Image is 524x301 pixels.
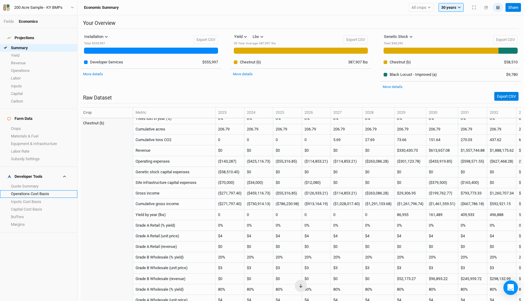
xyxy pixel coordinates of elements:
td: 0% [244,113,273,124]
button: Genetic Stock [381,32,415,41]
td: $0 [363,145,395,156]
th: 2031 [458,107,487,118]
td: Grade A Retail (unit price) [133,231,216,242]
td: 0% [426,113,458,124]
button: Export CSV [194,35,218,44]
td: 0% [395,220,426,231]
td: Chestnut (b) [81,118,133,129]
th: 2025 [273,107,302,118]
td: $0 [395,178,426,188]
td: $0 [331,178,363,188]
td: $0 [216,242,244,252]
td: 496,888 [487,210,516,220]
td: 206.79 [331,124,363,135]
button: Export CSV [344,35,368,44]
td: 0 [273,135,302,145]
td: ($627,468.28) [487,156,516,167]
td: $0 [331,274,363,284]
td: 0% [331,113,363,124]
td: 27.69 [363,135,395,145]
div: Open Intercom Messenger [503,280,518,295]
td: ($1,291,103.68) [363,199,395,209]
td: $58,510 [493,56,521,69]
div: Developer Services [90,59,123,65]
th: 2030 [426,107,458,118]
td: 80% [273,284,302,295]
td: 0% [302,220,331,231]
td: Genetic stock capital expenses [133,167,216,178]
td: 0% [395,113,426,124]
th: 2023 [216,107,244,118]
td: $4 [216,231,244,242]
td: Grade B Wholesale (revenue) [133,274,216,284]
td: $3 [244,263,273,273]
td: $0 [273,145,302,156]
td: $9,780 [493,69,521,81]
td: $29,306.95 [395,188,426,199]
td: 0% [363,113,395,124]
td: 0 [273,210,302,220]
td: 80% [426,284,458,295]
td: 161,489 [426,210,458,220]
td: 206.79 [458,124,487,135]
td: 0 [244,210,273,220]
td: 73.66 [395,135,426,145]
td: $4 [458,231,487,242]
td: $4 [273,231,302,242]
td: 206.79 [395,124,426,135]
td: Grade B Wholesale (unit price) [133,263,216,273]
td: 0% [363,220,395,231]
a: More details [233,72,253,76]
th: 2032 [487,107,516,118]
td: $0 [273,167,302,178]
td: 0% [302,113,331,124]
td: ($271,797.40) [216,188,244,199]
td: $0 [331,167,363,178]
td: $0 [302,274,331,284]
th: 2024 [244,107,273,118]
td: $0 [395,242,426,252]
td: Grade A Wholesale (% yield) [133,284,216,295]
div: Economics [19,19,38,24]
td: 20% [302,252,331,263]
th: 2026 [302,107,331,118]
td: ($263,086.28) [363,156,395,167]
th: 2027 [331,107,363,118]
td: 206.79 [216,124,244,135]
td: ($913,164.19) [302,199,331,209]
td: $4 [487,231,516,242]
td: $0 [244,145,273,156]
td: 409,933 [458,210,487,220]
td: 0 [302,135,331,145]
div: Yield [234,34,243,40]
td: 0 [302,210,331,220]
div: Projections [7,36,34,40]
td: ($143,287) [216,156,244,167]
td: $0 [487,167,516,178]
div: Lbs [253,34,259,40]
td: Cumulative gross income [133,199,216,209]
td: $0 [302,242,331,252]
td: $555,997 [193,56,221,69]
td: $1,557,744.88 [458,145,487,156]
td: 0% [458,220,487,231]
td: Operating expenses [133,156,216,167]
td: $3 [395,263,426,273]
td: ($425,116.73) [244,156,273,167]
td: 20% [216,252,244,263]
td: 80% [244,284,273,295]
td: $0 [426,242,458,252]
div: 200 Acre Sample - KY BMPs [14,5,62,11]
td: $1,260,707.34 [487,188,516,199]
td: ($114,853.21) [331,156,363,167]
td: 0 [363,210,395,220]
td: 80% [458,284,487,295]
td: Cumulative tons CO2 [133,135,216,145]
td: 0 [244,135,273,145]
td: ($12,080) [302,178,331,188]
td: 270.03 [458,135,487,145]
td: ($55,316.85) [273,156,302,167]
td: Grade B Wholesale (% yield) [133,252,216,263]
div: Total : $68,290 [384,41,415,46]
td: 151.64 [426,135,458,145]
